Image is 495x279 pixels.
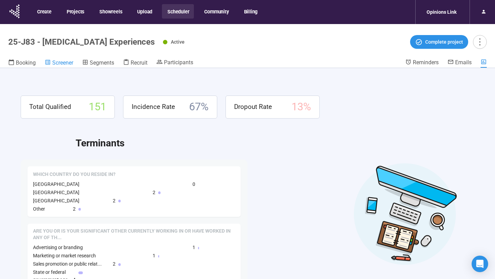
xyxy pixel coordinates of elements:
span: Other [33,206,45,212]
a: Segments [82,59,114,68]
a: Recruit [123,59,147,68]
span: Participants [164,59,193,66]
span: 2 [153,189,155,196]
span: Reminders [413,59,439,66]
span: 13 % [291,99,311,115]
span: 2 [73,205,76,213]
h2: Terminants [76,136,474,151]
span: Incidence Rate [132,102,175,112]
span: Segments [90,59,114,66]
span: Booking [16,59,36,66]
button: Community [199,4,233,19]
div: Opinions Link [422,5,461,19]
img: Desktop work notes [353,162,457,266]
span: 1 [192,244,195,251]
span: [GEOGRAPHIC_DATA] [33,181,79,187]
span: Complete project [425,38,463,46]
span: [GEOGRAPHIC_DATA] [33,190,79,195]
a: Participants [156,59,193,67]
a: Booking [8,59,36,68]
button: Showreels [94,4,127,19]
button: Create [32,4,56,19]
button: Projects [61,4,89,19]
span: [GEOGRAPHIC_DATA] [33,198,79,203]
button: Scheduler [162,4,194,19]
span: Total Qualified [29,102,71,112]
span: Advertising or branding [33,245,83,250]
button: Upload [132,4,157,19]
button: Complete project [410,35,468,49]
span: Recruit [131,59,147,66]
span: 0 [192,180,195,188]
span: Marketing or market research [33,253,96,258]
span: 1 [153,252,155,259]
span: 2 [113,260,115,268]
a: Screener [45,59,73,68]
span: more [475,37,484,46]
span: Are you or is your significant other currently working in or have worked in any of the following ... [33,228,235,241]
span: Which country do you reside in? [33,171,115,178]
button: more [473,35,487,49]
a: Reminders [405,59,439,67]
span: Active [171,39,185,45]
span: 151 [89,99,106,115]
h1: 25-J83 - [MEDICAL_DATA] Experiences [8,37,155,47]
span: Sales promotion or public relat... [33,261,102,267]
span: Emails [455,59,472,66]
a: Emails [448,59,472,67]
span: Screener [52,59,73,66]
span: 67 % [189,99,209,115]
span: 2 [113,197,115,204]
button: Billing [239,4,263,19]
div: Open Intercom Messenger [472,256,488,272]
span: Dropout Rate [234,102,272,112]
